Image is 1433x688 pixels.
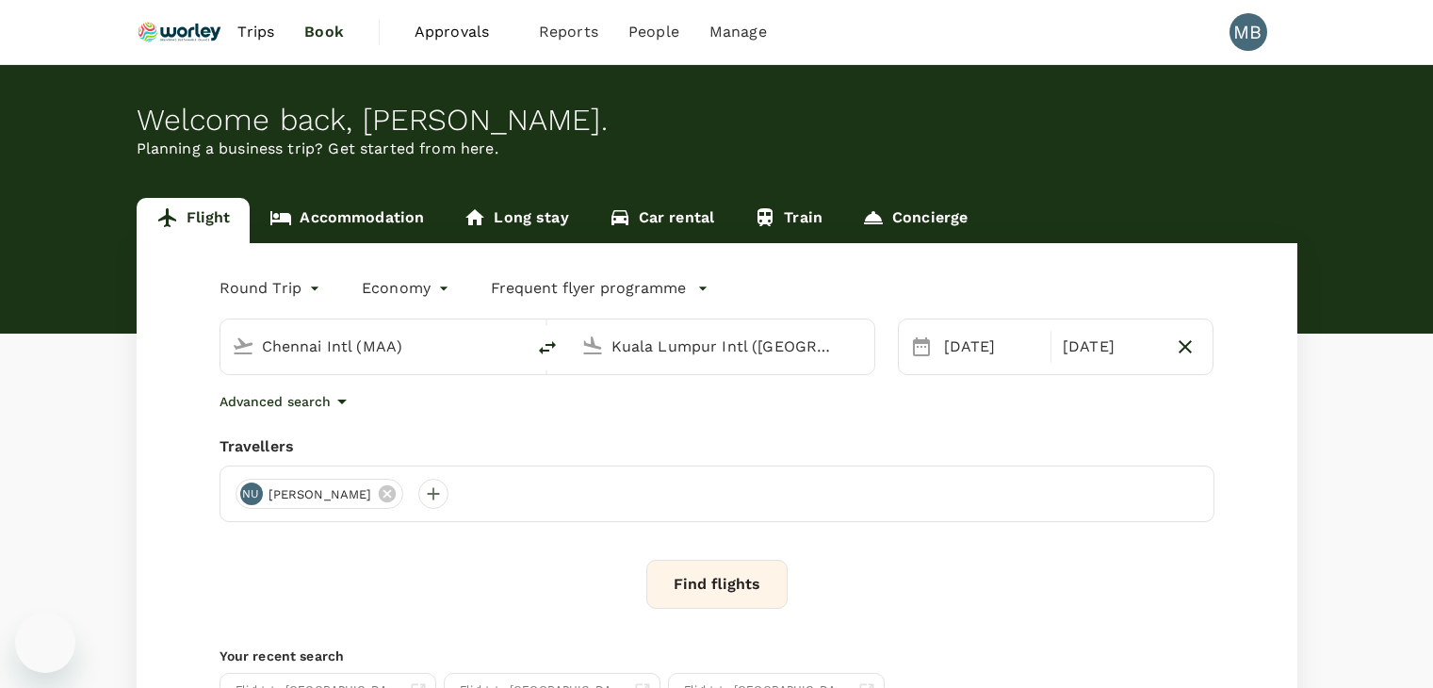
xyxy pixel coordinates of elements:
p: Advanced search [220,392,331,411]
span: [PERSON_NAME] [257,485,383,504]
div: Economy [362,273,453,303]
iframe: Button to launch messaging window [15,613,75,673]
a: Car rental [589,198,735,243]
input: Depart from [262,332,485,361]
a: Train [734,198,842,243]
div: [DATE] [936,328,1047,366]
button: delete [525,325,570,370]
span: Trips [237,21,274,43]
div: Travellers [220,435,1214,458]
div: NU [240,483,263,505]
a: Long stay [444,198,588,243]
div: Round Trip [220,273,325,303]
a: Flight [137,198,251,243]
span: Reports [539,21,598,43]
span: Approvals [415,21,509,43]
button: Open [512,344,515,348]
p: Planning a business trip? Get started from here. [137,138,1297,160]
button: Find flights [646,560,788,609]
input: Going to [611,332,835,361]
p: Your recent search [220,647,1214,665]
a: Concierge [842,198,987,243]
a: Accommodation [250,198,444,243]
div: Welcome back , [PERSON_NAME] . [137,103,1297,138]
span: Book [304,21,344,43]
button: Advanced search [220,390,353,413]
button: Frequent flyer programme [491,277,708,300]
div: NU[PERSON_NAME] [236,479,404,509]
div: [DATE] [1055,328,1165,366]
div: MB [1229,13,1267,51]
button: Open [861,344,865,348]
span: People [628,21,679,43]
img: Ranhill Worley Sdn Bhd [137,11,223,53]
span: Manage [709,21,767,43]
p: Frequent flyer programme [491,277,686,300]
